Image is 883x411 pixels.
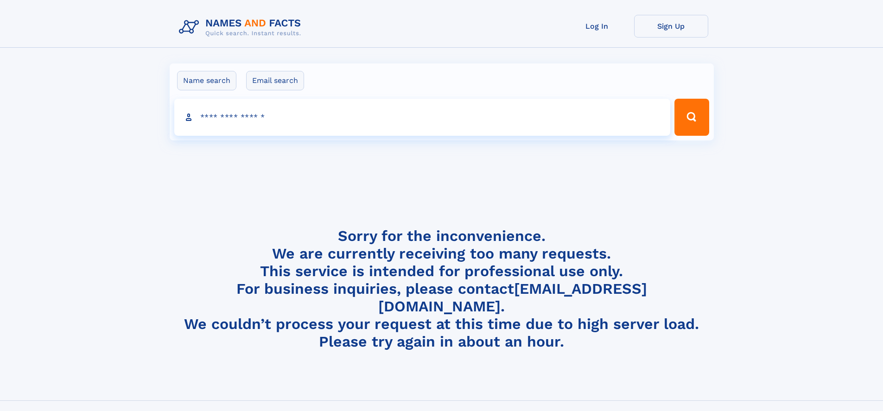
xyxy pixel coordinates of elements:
[177,71,236,90] label: Name search
[634,15,708,38] a: Sign Up
[560,15,634,38] a: Log In
[175,227,708,351] h4: Sorry for the inconvenience. We are currently receiving too many requests. This service is intend...
[174,99,671,136] input: search input
[674,99,709,136] button: Search Button
[175,15,309,40] img: Logo Names and Facts
[378,280,647,315] a: [EMAIL_ADDRESS][DOMAIN_NAME]
[246,71,304,90] label: Email search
